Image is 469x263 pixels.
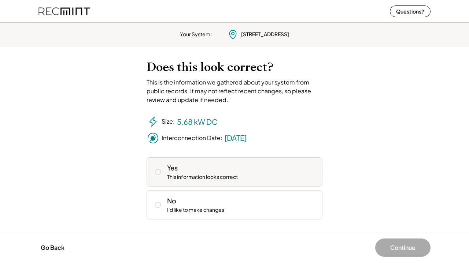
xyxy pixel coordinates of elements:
[241,31,289,38] div: [STREET_ADDRESS]
[38,240,67,256] button: Go Back
[162,135,222,141] div: Interconnection Date:
[167,196,176,205] div: No
[167,206,224,214] div: I'd like to make changes
[167,173,238,181] div: This information looks correct
[177,118,218,125] div: 5.68 kW DC
[162,119,175,124] div: Size:
[147,78,322,104] div: This is the information we gathered about your system from public records. It may not reflect rec...
[147,60,273,74] h2: Does this look correct?
[375,238,431,257] button: Continue
[225,134,247,142] div: [DATE]
[180,31,212,38] div: Your System:
[38,1,90,21] img: recmint-logotype%403x%20%281%29.jpeg
[167,163,178,172] div: Yes
[390,5,431,17] button: Questions?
